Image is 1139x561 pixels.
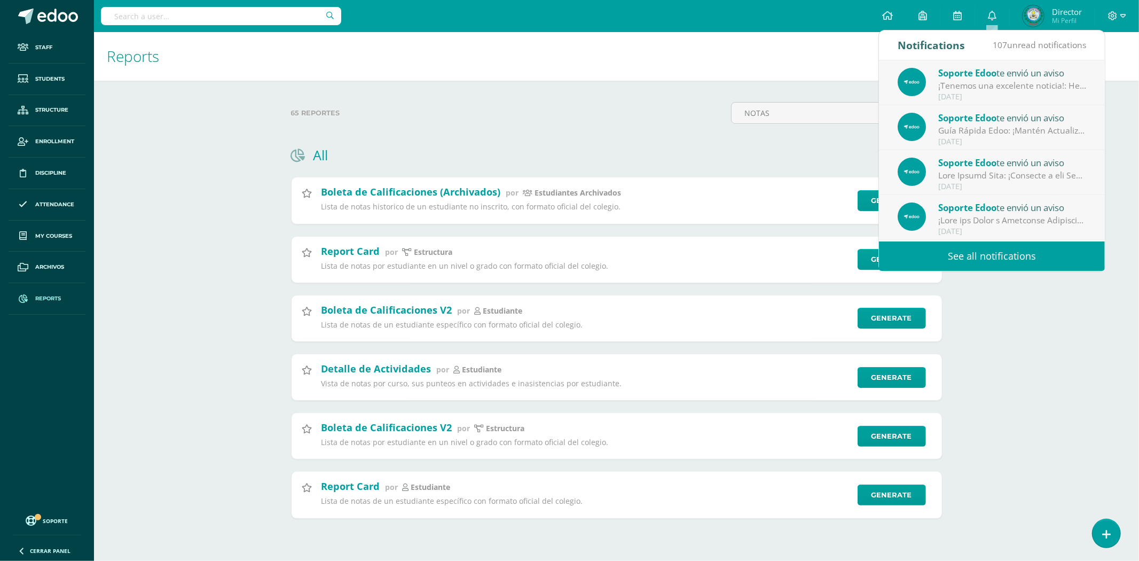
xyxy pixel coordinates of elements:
p: estudiante [483,306,523,316]
h2: Boleta de Calificaciones (Archivados) [321,185,501,198]
a: Generate [858,485,926,505]
span: Soporte Edoo [938,201,996,214]
div: ¡Deja una Tarea a Múltiples Secciones en un Solo Paso!: En Edoo, buscamos simplificar la gestión ... [938,214,1087,227]
span: Reports [107,46,159,66]
p: Lista de notas de un estudiante específico con formato oficial del colegio. [321,320,851,330]
span: por [506,188,519,198]
img: 3dc1ac007a144d65be83bfcd0134dd4b.png [898,68,926,96]
span: por [458,423,470,433]
a: Reports [9,283,85,315]
span: Soporte Edoo [938,67,996,79]
div: [DATE] [938,182,1087,191]
div: Guía Rápida Edoo: ¡Notifica a los Padres sobre Faltas Disciplinarias con un Clic!: En Edoo, busca... [938,169,1087,182]
span: Reports [35,294,61,303]
div: Notifications [898,30,965,60]
div: te envió un aviso [938,155,1087,169]
input: Busca un reporte aquí... [732,103,942,123]
a: Students [9,64,85,95]
label: 65 reportes [291,102,722,124]
div: te envió un aviso [938,111,1087,124]
div: Guía Rápida Edoo: ¡Mantén Actualizada tu Información de Perfil!: En Edoo, es importante mantener ... [938,124,1087,137]
span: Soporte [43,517,68,525]
img: 648d3fb031ec89f861c257ccece062c1.png [1023,5,1044,27]
p: Vista de notas por curso, sus punteos en actividades e inasistencias por estudiante. [321,379,851,388]
a: See all notifications [879,241,1105,271]
a: Enrollment [9,126,85,158]
span: My courses [35,232,72,240]
a: Generate [858,249,926,270]
span: 107 [993,39,1007,51]
span: Students [35,75,65,83]
span: por [386,247,398,257]
span: Director [1052,6,1082,17]
img: 3dc1ac007a144d65be83bfcd0134dd4b.png [898,113,926,141]
p: estructura [414,247,453,257]
p: Lista de notas de un estudiante específico con formato oficial del colegio. [321,496,851,506]
div: [DATE] [938,227,1087,236]
a: Attendance [9,189,85,221]
a: Generate [858,367,926,388]
p: estudiante [411,482,451,492]
div: ¡Tenemos una excelente noticia!: Hemos lanzado Edoo Finance, el nuevo módulo que facilita los cob... [938,80,1087,92]
img: 3dc1ac007a144d65be83bfcd0134dd4b.png [898,202,926,231]
a: Staff [9,32,85,64]
a: Generate [858,308,926,329]
span: Attendance [35,200,74,209]
a: Archivos [9,252,85,283]
a: Generate [858,190,926,211]
span: por [386,482,398,492]
a: Structure [9,95,85,127]
h2: Report Card [321,245,380,258]
span: Discipline [35,169,66,177]
div: te envió un aviso [938,66,1087,80]
span: por [437,364,450,375]
span: unread notifications [993,39,1086,51]
a: Generate [858,426,926,447]
p: Estructura [486,424,525,433]
h2: Boleta de Calificaciones V2 [321,303,452,316]
p: estudiante [462,365,502,375]
img: 3dc1ac007a144d65be83bfcd0134dd4b.png [898,158,926,186]
input: Search a user… [101,7,341,25]
p: Estudiantes Archivados [535,188,622,198]
div: te envió un aviso [938,200,1087,214]
span: Soporte Edoo [938,112,996,124]
h2: Detalle de Actividades [321,362,431,375]
a: Soporte [13,513,81,527]
div: [DATE] [938,137,1087,146]
p: Lista de notas por estudiante en un nivel o grado con formato oficial del colegio. [321,438,851,447]
span: Mi Perfil [1052,16,1082,25]
a: Discipline [9,158,85,189]
span: Enrollment [35,137,74,146]
h2: Report Card [321,480,380,493]
h1: All [313,146,328,164]
span: Archivos [35,263,64,271]
span: Soporte Edoo [938,157,996,169]
span: Cerrar panel [30,547,70,555]
a: My courses [9,221,85,252]
p: Lista de notas historico de un estudiante no inscrito, con formato oficial del colegio. [321,202,851,212]
div: [DATE] [938,92,1087,102]
span: Staff [35,43,52,52]
span: por [458,306,470,316]
span: Structure [35,106,68,114]
p: Lista de notas por estudiante en un nivel o grado con formato oficial del colegio. [321,261,851,271]
h2: Boleta de Calificaciones V2 [321,421,452,434]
